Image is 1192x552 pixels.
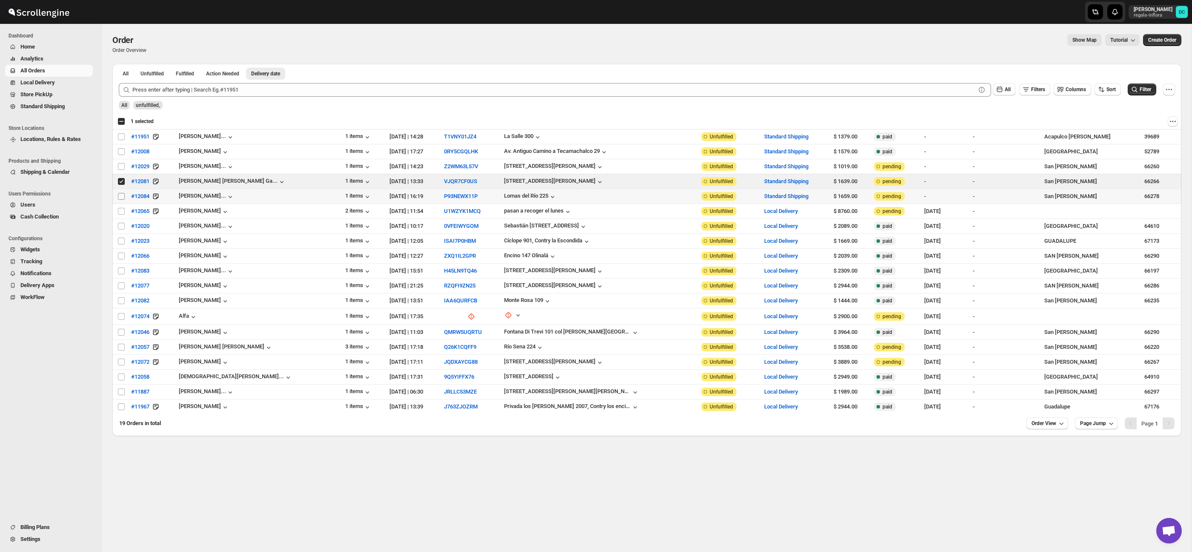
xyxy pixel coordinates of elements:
div: 52789 [1144,147,1176,156]
button: Local Delivery [764,313,798,319]
div: 1 items [345,282,372,290]
button: #12082 [126,294,155,308]
span: All Orders [20,67,45,74]
button: #12072 [126,355,155,369]
button: Local Delivery [764,238,798,244]
span: #12074 [131,312,149,321]
button: Alfa [179,313,198,321]
button: #12008 [126,145,155,158]
button: [PERSON_NAME] [179,207,229,216]
div: [PERSON_NAME] [PERSON_NAME] Ga... [179,178,278,184]
div: [GEOGRAPHIC_DATA] [1044,147,1140,156]
button: User menu [1129,5,1189,19]
span: All [1005,86,1011,92]
div: Privada los [PERSON_NAME] 2007, Contry los encinos [504,403,631,409]
div: [STREET_ADDRESS][PERSON_NAME] [504,163,596,169]
span: Columns [1066,86,1086,92]
button: 1 items [345,163,372,171]
button: Local Delivery [764,329,798,335]
button: 1 items [345,358,372,367]
button: Actions [1168,116,1178,126]
button: All Orders [5,65,93,77]
span: #11887 [131,388,149,396]
span: #12084 [131,192,149,201]
span: pending [883,163,901,170]
button: pasan a recoger el lunes [504,207,572,216]
button: JRLLC53MZE [444,388,477,395]
div: 1 items [345,148,372,156]
span: Action Needed [206,70,239,77]
button: [DEMOGRAPHIC_DATA][PERSON_NAME]... [179,373,292,382]
div: Fontana Di Trevi 101 col [PERSON_NAME][GEOGRAPHIC_DATA] [504,328,631,335]
button: 2 items [345,207,372,216]
button: Monte Rosa 109 [504,297,552,305]
button: Cash Collection [5,211,93,223]
span: Users [20,201,35,208]
span: Order View [1032,420,1056,427]
div: San [PERSON_NAME] [1044,162,1140,171]
span: #12083 [131,267,149,275]
button: [PERSON_NAME]... [179,193,235,201]
span: Unfulfilled [140,70,164,77]
button: U1WZYK1MCQ [444,208,481,214]
span: Page Jump [1080,420,1106,427]
div: [PERSON_NAME] [PERSON_NAME] [179,343,273,352]
span: #12046 [131,328,149,336]
span: Local Delivery [20,79,55,86]
button: [STREET_ADDRESS][PERSON_NAME] [504,267,604,276]
span: #12066 [131,252,149,260]
span: All [121,102,127,108]
img: ScrollEngine [7,1,71,23]
button: [PERSON_NAME]... [179,163,235,171]
button: Standard Shipping [764,178,808,184]
button: IAA6QURFCB [444,297,477,304]
button: H45LN9TQ46 [444,267,477,274]
div: - [973,147,1017,156]
div: - [973,177,1017,186]
span: Unfulfilled [710,148,733,155]
button: Widgets [5,244,93,256]
button: Standard Shipping [764,163,808,170]
button: P93NEWX11P [444,193,478,199]
button: #12066 [126,249,155,263]
button: Columns [1054,83,1091,95]
span: Tracking [20,258,42,264]
button: #12081 [126,175,155,188]
button: All [117,68,134,80]
div: [STREET_ADDRESS][PERSON_NAME] [504,282,596,288]
button: ActionNeeded [201,68,244,80]
div: [STREET_ADDRESS][PERSON_NAME] [504,178,596,184]
div: [PERSON_NAME] [179,282,229,290]
button: Filters [1019,83,1050,95]
button: 0VFEIWYGOM [444,223,479,229]
button: #12074 [126,310,155,323]
p: [PERSON_NAME] [1134,6,1172,13]
button: Standard Shipping [764,133,808,140]
button: #12020 [126,219,155,233]
div: Encino 147 Olinalá [504,252,548,259]
span: Sort [1106,86,1116,92]
div: [DEMOGRAPHIC_DATA][PERSON_NAME]... [179,373,284,379]
span: Store PickUp [20,91,52,98]
div: 1 items [345,178,372,186]
div: - [924,132,968,141]
div: 1 items [345,133,372,141]
div: 1 items [345,403,372,411]
button: Page Jump [1075,417,1118,429]
div: [PERSON_NAME]... [179,193,226,199]
span: #12058 [131,373,149,381]
div: $ 1019.00 [834,162,869,171]
button: #12029 [126,160,155,173]
div: 66260 [1144,162,1176,171]
div: 1 items [345,388,372,397]
button: [PERSON_NAME] [179,148,229,156]
div: - [924,162,968,171]
button: Local Delivery [764,223,798,229]
span: Unfulfilled [710,163,733,170]
div: Sebastián [STREET_ADDRESS] [504,222,579,229]
button: Deliverydate [246,68,285,80]
button: Delivery Apps [5,279,93,291]
span: Unfulfilled [710,178,733,185]
button: [PERSON_NAME] [179,297,229,305]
